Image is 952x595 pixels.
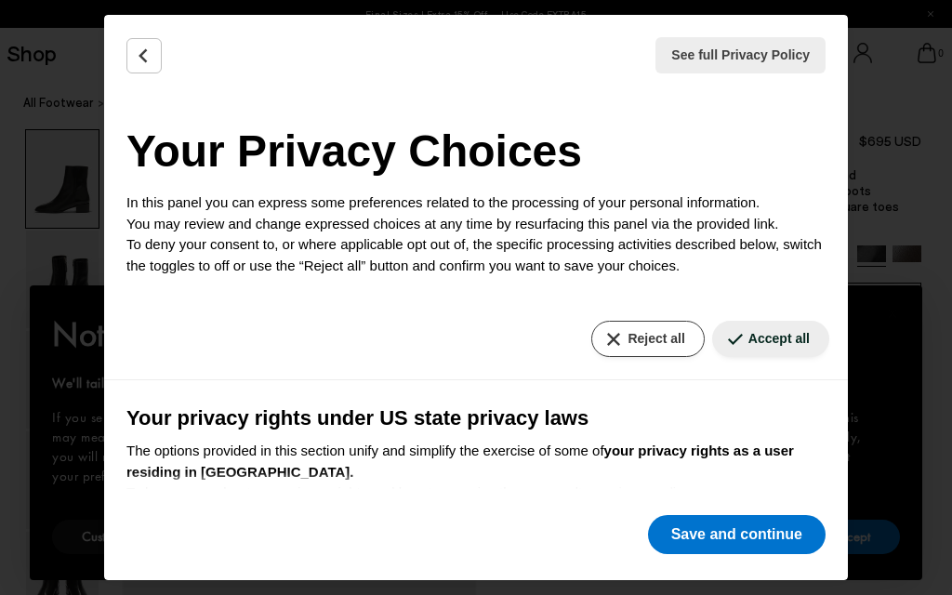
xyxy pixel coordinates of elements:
h2: Your Privacy Choices [126,118,826,185]
button: Back [126,38,162,73]
p: In this panel you can express some preferences related to the processing of your personal informa... [126,192,826,276]
span: See full Privacy Policy [671,46,810,65]
button: Reject all [591,321,704,357]
button: See full Privacy Policy [655,37,826,73]
a: privacy policy [606,484,689,500]
b: your privacy rights as a user residing in [GEOGRAPHIC_DATA]. [126,443,794,480]
h3: Your privacy rights under US state privacy laws [126,403,826,433]
button: Accept all [712,321,829,357]
p: The options provided in this section unify and simplify the exercise of some of To learn more abo... [126,441,826,504]
button: Save and continue [648,515,826,554]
